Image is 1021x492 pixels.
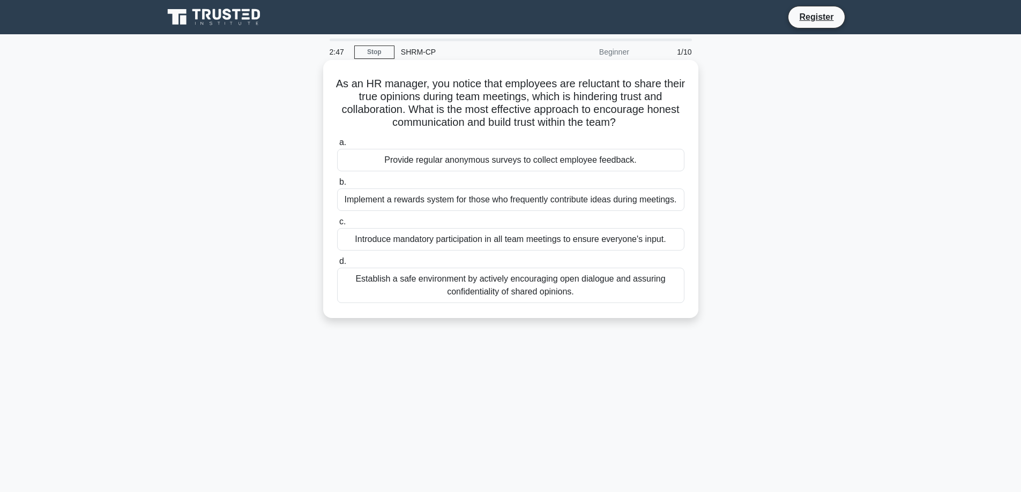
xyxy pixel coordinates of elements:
div: Introduce mandatory participation in all team meetings to ensure everyone's input. [337,228,684,251]
h5: As an HR manager, you notice that employees are reluctant to share their true opinions during tea... [336,77,685,130]
div: Beginner [542,41,636,63]
div: Provide regular anonymous surveys to collect employee feedback. [337,149,684,171]
div: 2:47 [323,41,354,63]
span: d. [339,256,346,266]
div: 1/10 [636,41,698,63]
a: Stop [354,46,394,59]
span: a. [339,138,346,147]
span: c. [339,217,346,226]
a: Register [793,10,840,24]
div: SHRM-CP [394,41,542,63]
div: Establish a safe environment by actively encouraging open dialogue and assuring confidentiality o... [337,268,684,303]
div: Implement a rewards system for those who frequently contribute ideas during meetings. [337,188,684,211]
span: b. [339,177,346,186]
